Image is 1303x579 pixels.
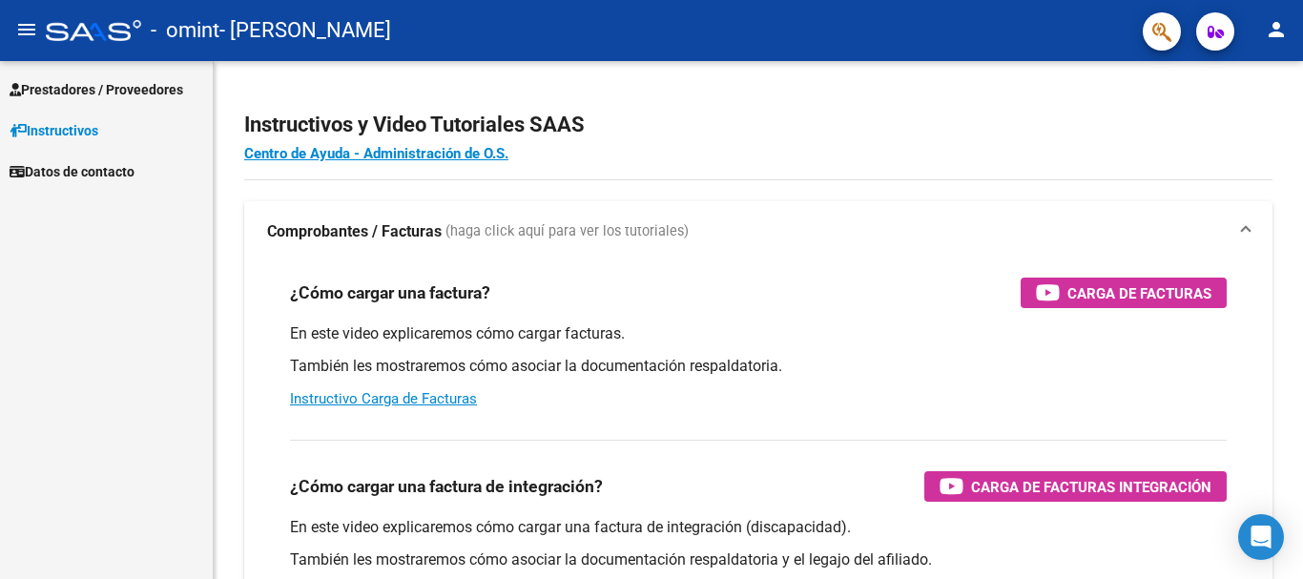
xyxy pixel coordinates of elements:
span: Prestadores / Proveedores [10,79,183,100]
a: Centro de Ayuda - Administración de O.S. [244,145,508,162]
p: También les mostraremos cómo asociar la documentación respaldatoria y el legajo del afiliado. [290,549,1227,570]
span: - omint [151,10,219,52]
h2: Instructivos y Video Tutoriales SAAS [244,107,1272,143]
span: Carga de Facturas [1067,281,1211,305]
span: Instructivos [10,120,98,141]
span: Datos de contacto [10,161,134,182]
mat-icon: menu [15,18,38,41]
div: Open Intercom Messenger [1238,514,1284,560]
p: En este video explicaremos cómo cargar facturas. [290,323,1227,344]
strong: Comprobantes / Facturas [267,221,442,242]
h3: ¿Cómo cargar una factura de integración? [290,473,603,500]
a: Instructivo Carga de Facturas [290,390,477,407]
button: Carga de Facturas [1021,278,1227,308]
mat-expansion-panel-header: Comprobantes / Facturas (haga click aquí para ver los tutoriales) [244,201,1272,262]
span: Carga de Facturas Integración [971,475,1211,499]
span: (haga click aquí para ver los tutoriales) [445,221,689,242]
p: En este video explicaremos cómo cargar una factura de integración (discapacidad). [290,517,1227,538]
mat-icon: person [1265,18,1288,41]
span: - [PERSON_NAME] [219,10,391,52]
p: También les mostraremos cómo asociar la documentación respaldatoria. [290,356,1227,377]
button: Carga de Facturas Integración [924,471,1227,502]
h3: ¿Cómo cargar una factura? [290,279,490,306]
